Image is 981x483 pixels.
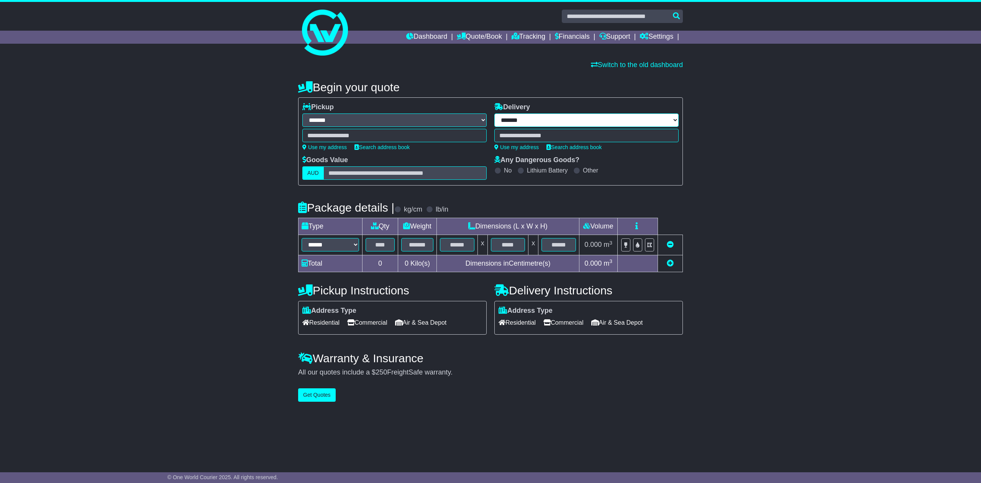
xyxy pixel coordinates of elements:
sup: 3 [609,258,612,264]
label: kg/cm [404,205,422,214]
a: Use my address [494,144,539,150]
h4: Begin your quote [298,81,683,94]
span: Air & Sea Depot [395,317,447,329]
span: 250 [376,368,387,376]
label: Goods Value [302,156,348,164]
label: Address Type [499,307,553,315]
label: Lithium Battery [527,167,568,174]
td: Total [299,255,363,272]
label: Delivery [494,103,530,112]
sup: 3 [609,240,612,246]
td: Volume [579,218,617,235]
label: lb/in [436,205,448,214]
span: 0.000 [584,260,602,267]
a: Tracking [512,31,545,44]
span: 0.000 [584,241,602,248]
span: 0 [405,260,408,267]
span: Air & Sea Depot [591,317,643,329]
td: Weight [398,218,437,235]
a: Add new item [667,260,674,267]
a: Settings [640,31,673,44]
a: Use my address [302,144,347,150]
td: x [528,235,538,255]
a: Dashboard [406,31,447,44]
a: Financials [555,31,590,44]
a: Support [599,31,630,44]
td: Dimensions in Centimetre(s) [436,255,579,272]
label: AUD [302,166,324,180]
a: Switch to the old dashboard [591,61,683,69]
a: Quote/Book [457,31,502,44]
span: Commercial [347,317,387,329]
label: Address Type [302,307,356,315]
h4: Pickup Instructions [298,284,487,297]
td: Qty [363,218,398,235]
a: Search address book [354,144,410,150]
h4: Package details | [298,201,394,214]
td: Kilo(s) [398,255,437,272]
div: All our quotes include a $ FreightSafe warranty. [298,368,683,377]
td: x [477,235,487,255]
button: Get Quotes [298,388,336,402]
label: Other [583,167,598,174]
label: Any Dangerous Goods? [494,156,579,164]
h4: Warranty & Insurance [298,352,683,365]
td: 0 [363,255,398,272]
h4: Delivery Instructions [494,284,683,297]
label: Pickup [302,103,334,112]
span: Residential [302,317,340,329]
span: Commercial [543,317,583,329]
a: Remove this item [667,241,674,248]
span: Residential [499,317,536,329]
td: Dimensions (L x W x H) [436,218,579,235]
label: No [504,167,512,174]
span: © One World Courier 2025. All rights reserved. [167,474,278,480]
span: m [604,241,612,248]
span: m [604,260,612,267]
a: Search address book [546,144,602,150]
td: Type [299,218,363,235]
